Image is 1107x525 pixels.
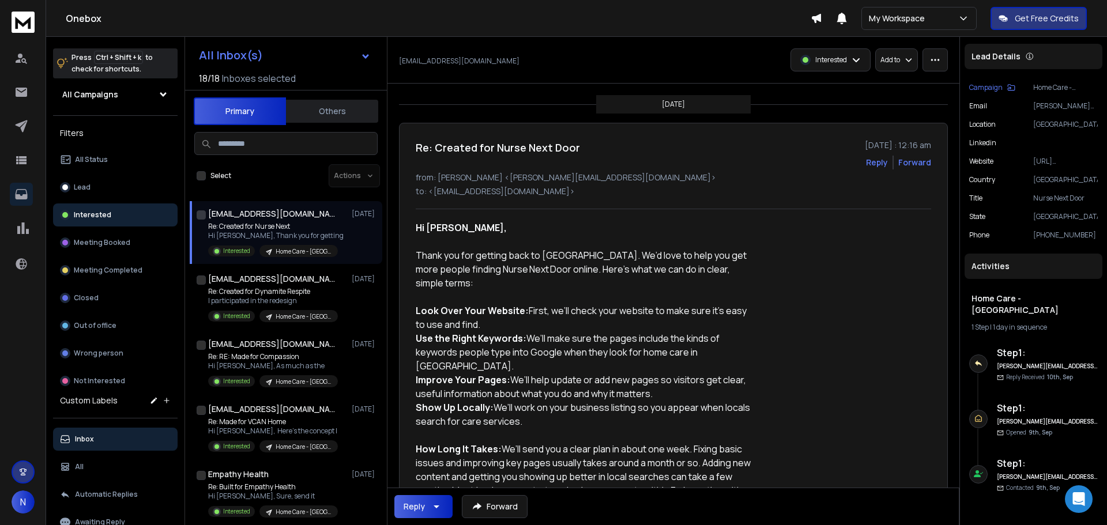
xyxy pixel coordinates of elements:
h6: [PERSON_NAME][EMAIL_ADDRESS][DOMAIN_NAME] [997,473,1098,481]
p: Phone [969,231,989,240]
p: [GEOGRAPHIC_DATA] [1033,212,1098,221]
h1: Re: Created for Nurse Next Door [416,139,580,156]
button: All Inbox(s) [190,44,380,67]
strong: Hi [PERSON_NAME], [416,221,507,234]
p: website [969,157,993,166]
p: Interested [223,377,250,386]
p: Nurse Next Door [1033,194,1098,203]
p: country [969,175,995,184]
h6: Step 1 : [997,456,1098,470]
span: 9th, Sep [1029,428,1052,436]
h1: [EMAIL_ADDRESS][DOMAIN_NAME] [208,338,335,350]
button: N [12,490,35,513]
p: Opened [1006,428,1052,437]
button: Reply [394,495,453,518]
p: [DATE] [352,470,378,479]
p: [DATE] : 12:16 am [865,139,931,151]
p: [DATE] [352,274,378,284]
p: Home Care - [GEOGRAPHIC_DATA] [276,508,331,516]
p: to: <[EMAIL_ADDRESS][DOMAIN_NAME]> [416,186,931,197]
p: Meeting Completed [74,266,142,275]
span: 10th, Sep [1047,373,1073,381]
button: Meeting Booked [53,231,178,254]
p: Lead Details [972,51,1021,62]
button: All [53,455,178,478]
p: Interested [223,442,250,451]
h1: Onebox [66,12,811,25]
h1: [EMAIL_ADDRESS][DOMAIN_NAME] [208,403,335,415]
p: Re: RE: Made for Compassion [208,352,338,361]
div: Activities [965,254,1102,279]
div: Open Intercom Messenger [1065,485,1093,513]
p: Not Interested [74,376,125,386]
p: [URL][DOMAIN_NAME] [1033,157,1098,166]
button: Inbox [53,428,178,451]
p: All [75,462,84,471]
strong: How Long It Takes: [416,443,502,455]
div: Thank you for getting back to [GEOGRAPHIC_DATA]. We’d love to help you get more people finding Nu... [416,248,752,304]
button: Forward [462,495,528,518]
strong: Look Over Your Website: [416,304,529,317]
p: from: [PERSON_NAME] <[PERSON_NAME][EMAIL_ADDRESS][DOMAIN_NAME]> [416,172,931,183]
div: We’ll help update or add new pages so visitors get clear, useful information about what you do an... [416,373,752,401]
strong: Use the Right Keywords: [416,332,526,345]
p: Interested [223,312,250,320]
p: Reply Received [1006,373,1073,382]
h6: [PERSON_NAME][EMAIL_ADDRESS][DOMAIN_NAME] [997,362,1098,371]
h1: [EMAIL_ADDRESS][DOMAIN_NAME] [208,273,335,285]
button: Automatic Replies [53,483,178,506]
p: [GEOGRAPHIC_DATA] [1033,120,1098,129]
p: Add to [880,55,900,65]
div: We’ll send you a clear plan in about one week. Fixing basic issues and improving key pages usuall... [416,442,752,525]
p: Out of office [74,321,116,330]
button: All Campaigns [53,83,178,106]
strong: Improve Your Pages: [416,373,510,386]
h1: Home Care - [GEOGRAPHIC_DATA] [972,293,1095,316]
p: location [969,120,996,129]
p: Hi [PERSON_NAME], Sure, send it [208,492,338,501]
h6: [PERSON_NAME][EMAIL_ADDRESS][DOMAIN_NAME] [997,417,1098,426]
span: 1 day in sequence [993,322,1047,332]
p: [DATE] [352,339,378,349]
h3: Custom Labels [60,395,118,406]
p: Re: Made for VCAN Home [208,417,338,426]
h1: All Campaigns [62,89,118,100]
p: Closed [74,293,99,303]
p: Interested [74,210,111,220]
p: Email [969,101,987,111]
label: Select [210,171,231,180]
button: Reply [866,157,888,168]
p: state [969,212,985,221]
button: Not Interested [53,369,178,392]
button: Lead [53,176,178,199]
h3: Filters [53,125,178,141]
p: [EMAIL_ADDRESS][DOMAIN_NAME] [399,56,519,66]
p: Interested [223,247,250,255]
h1: [EMAIL_ADDRESS][DOMAIN_NAME] [208,208,335,220]
button: Closed [53,286,178,309]
p: Re: Created for Nurse Next [208,222,344,231]
p: title [969,194,982,203]
p: Interested [223,507,250,516]
p: Get Free Credits [1015,13,1079,24]
p: Hi [PERSON_NAME], Thank you for getting [208,231,344,240]
p: I participated in the redesign [208,296,338,305]
button: Primary [194,97,286,125]
p: Hi [PERSON_NAME], Here's the concept I [208,426,338,436]
h6: Step 1 : [997,346,1098,360]
h3: Inboxes selected [222,71,296,85]
div: We’ll make sure the pages include the kinds of keywords people type into Google when they look fo... [416,331,752,373]
p: Lead [74,183,91,192]
button: Others [286,99,378,124]
button: Meeting Completed [53,259,178,282]
strong: Show Up Locally: [416,401,494,414]
button: Wrong person [53,342,178,365]
img: logo [12,12,35,33]
p: All Status [75,155,108,164]
p: Press to check for shortcuts. [71,52,153,75]
p: Home Care - [GEOGRAPHIC_DATA] [276,443,331,451]
button: All Status [53,148,178,171]
p: My Workspace [869,13,929,24]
